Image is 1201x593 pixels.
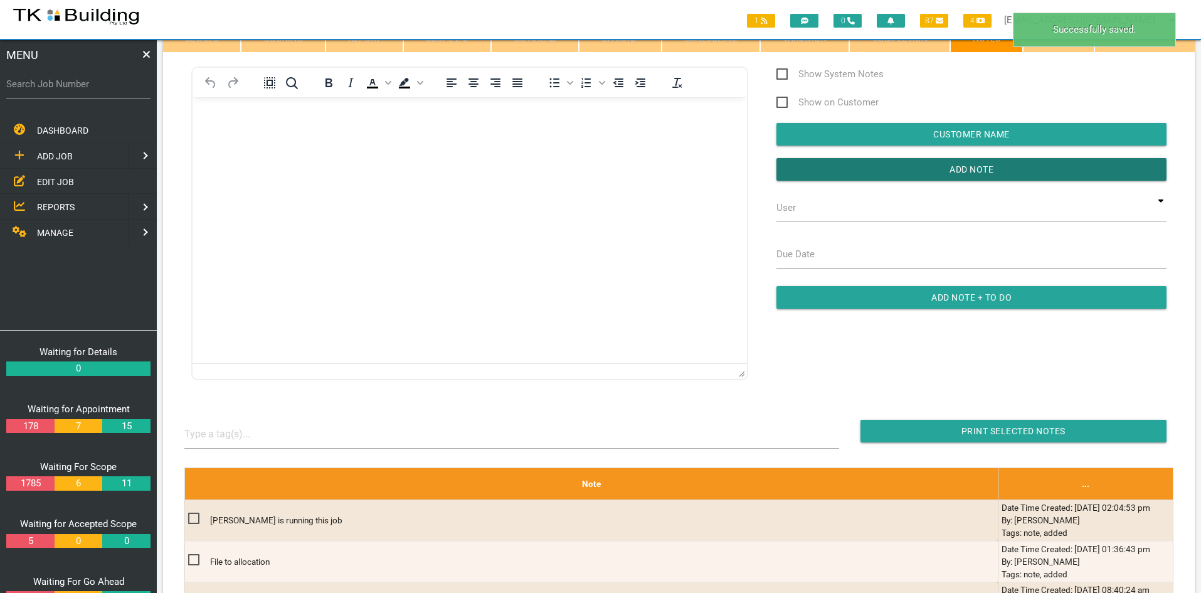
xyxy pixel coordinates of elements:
[37,126,88,136] span: DASHBOARD
[55,534,102,548] a: 0
[776,123,1167,146] input: Customer Name
[200,74,221,92] button: Undo
[776,247,815,262] label: Due Date
[55,476,102,491] a: 6
[102,419,150,434] a: 15
[739,366,745,377] div: Press the Up and Down arrow keys to resize the editor.
[193,97,747,363] iframe: Rich Text Area
[6,534,54,548] a: 5
[20,518,137,530] a: Waiting for Accepted Scope
[6,361,151,376] a: 0
[184,420,278,448] input: Type a tag(s)...
[28,403,130,415] a: Waiting for Appointment
[776,95,879,110] span: Show on Customer
[463,74,484,92] button: Align center
[998,541,1173,582] td: Date Time Created: [DATE] 01:36:43 pm By: [PERSON_NAME] Tags: note, added
[1013,13,1176,47] div: Successfully saved.
[281,74,302,92] button: Find and replace
[40,346,117,358] a: Waiting for Details
[102,534,150,548] a: 0
[576,74,607,92] div: Numbered list
[507,74,528,92] button: Justify
[920,14,948,28] span: 87
[441,74,462,92] button: Align left
[6,77,151,92] label: Search Job Number
[184,467,998,500] th: Note
[998,467,1173,500] th: ...
[362,74,393,92] div: Text color Black
[40,461,117,473] a: Waiting For Scope
[13,6,140,26] img: s3file
[963,14,992,28] span: 4
[394,74,425,92] div: Background color Black
[833,14,862,28] span: 0
[608,74,629,92] button: Decrease indent
[210,514,936,526] p: [PERSON_NAME] is running this job
[55,419,102,434] a: 7
[259,74,280,92] button: Select all
[776,286,1167,309] input: Add Note + To Do
[222,74,243,92] button: Redo
[776,158,1167,181] input: Add Note
[37,151,73,161] span: ADD JOB
[998,500,1173,541] td: Date Time Created: [DATE] 02:04:53 pm By: [PERSON_NAME] Tags: note, added
[340,74,361,92] button: Italic
[667,74,688,92] button: Clear formatting
[6,476,54,491] a: 1785
[860,420,1167,442] input: Print Selected Notes
[210,555,936,568] p: File to allocation
[630,74,651,92] button: Increase indent
[747,14,775,28] span: 1
[37,228,73,238] span: MANAGE
[318,74,339,92] button: Bold
[33,576,124,587] a: Waiting For Go Ahead
[37,176,74,186] span: EDIT JOB
[6,419,54,434] a: 178
[485,74,506,92] button: Align right
[102,476,150,491] a: 11
[776,67,884,82] span: Show System Notes
[37,202,75,212] span: REPORTS
[6,46,38,63] span: MENU
[544,74,575,92] div: Bullet list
